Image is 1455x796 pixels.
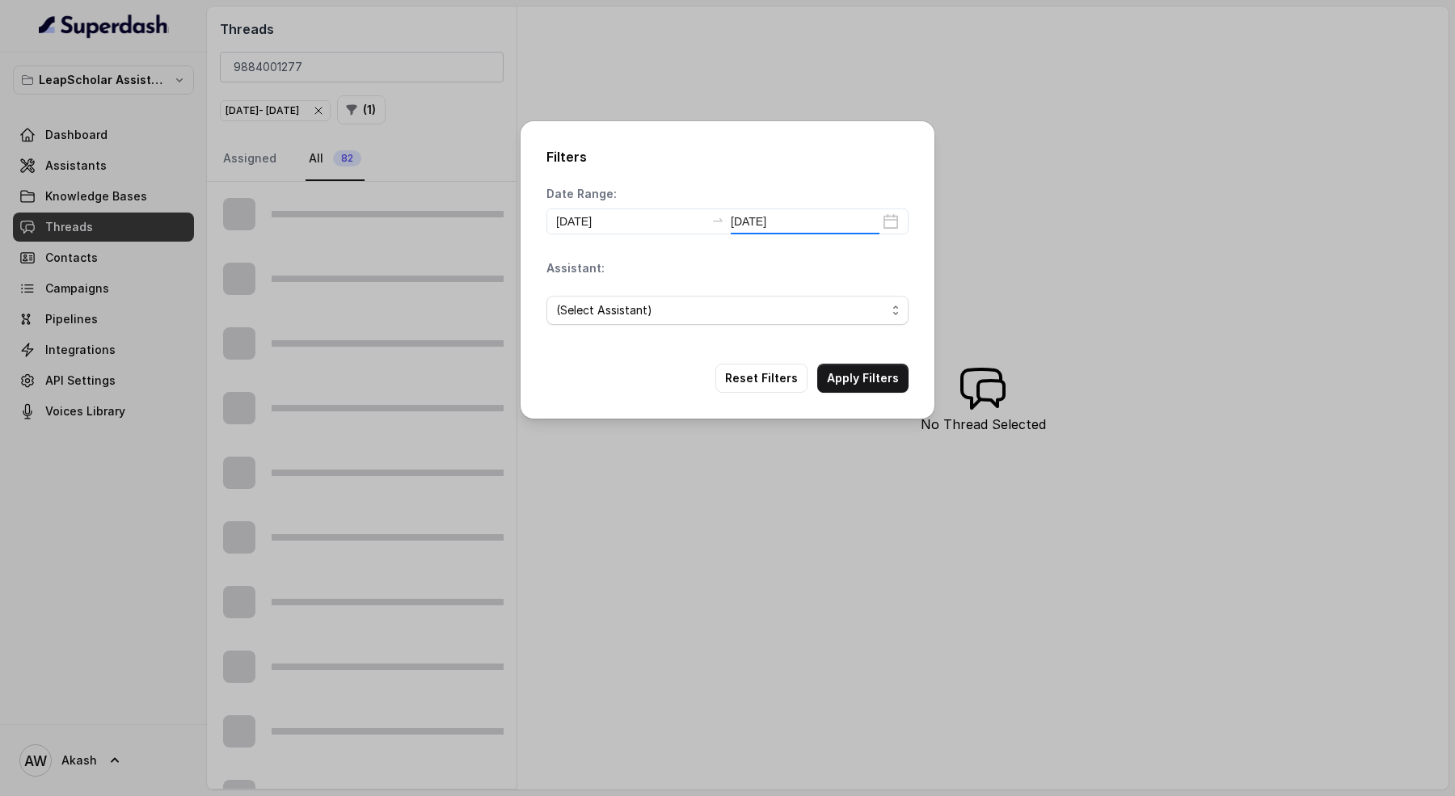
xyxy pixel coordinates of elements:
input: Start date [556,213,705,230]
input: End date [731,213,879,230]
h2: Filters [546,147,909,166]
p: Date Range: [546,186,617,202]
span: swap-right [711,213,724,226]
span: to [711,213,724,226]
